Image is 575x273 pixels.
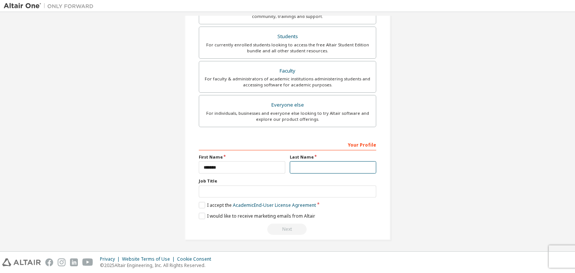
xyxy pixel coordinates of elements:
div: Privacy [100,256,122,262]
img: facebook.svg [45,258,53,266]
div: For currently enrolled students looking to access the free Altair Student Edition bundle and all ... [204,42,371,54]
label: Last Name [290,154,376,160]
img: Altair One [4,2,97,10]
div: For faculty & administrators of academic institutions administering students and accessing softwa... [204,76,371,88]
a: Academic End-User License Agreement [233,202,316,208]
div: Website Terms of Use [122,256,177,262]
div: Faculty [204,66,371,76]
div: Read and acccept EULA to continue [199,224,376,235]
label: First Name [199,154,285,160]
label: Job Title [199,178,376,184]
img: youtube.svg [82,258,93,266]
div: Cookie Consent [177,256,216,262]
div: Your Profile [199,138,376,150]
label: I would like to receive marketing emails from Altair [199,213,315,219]
label: I accept the [199,202,316,208]
p: © 2025 Altair Engineering, Inc. All Rights Reserved. [100,262,216,269]
img: instagram.svg [58,258,66,266]
div: For individuals, businesses and everyone else looking to try Altair software and explore our prod... [204,110,371,122]
div: Everyone else [204,100,371,110]
div: Students [204,31,371,42]
img: altair_logo.svg [2,258,41,266]
img: linkedin.svg [70,258,78,266]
